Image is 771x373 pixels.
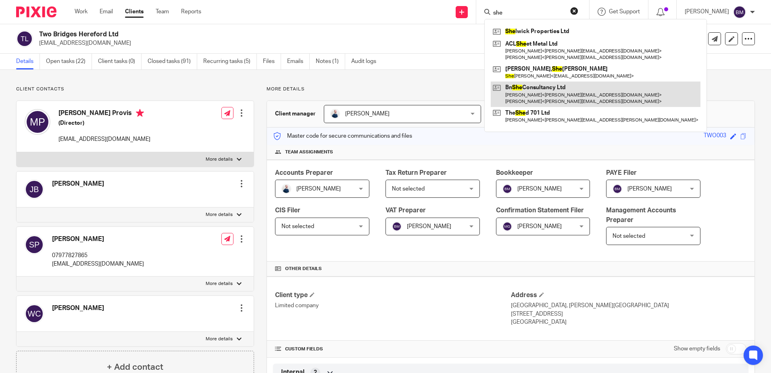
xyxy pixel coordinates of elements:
span: Other details [285,266,322,272]
p: Master code for secure communications and files [273,132,412,140]
h4: [PERSON_NAME] [52,180,104,188]
input: Search [492,10,565,17]
label: Show empty fields [674,345,720,353]
p: Client contacts [16,86,254,92]
a: Team [156,8,169,16]
a: Details [16,54,40,69]
h4: Address [511,291,746,300]
a: Clients [125,8,144,16]
a: Client tasks (0) [98,54,142,69]
h3: Client manager [275,110,316,118]
a: Files [263,54,281,69]
button: Clear [570,7,578,15]
span: VAT Preparer [385,207,426,214]
p: [EMAIL_ADDRESS][DOMAIN_NAME] [52,260,144,268]
img: svg%3E [502,222,512,231]
a: Recurring tasks (5) [203,54,257,69]
span: [PERSON_NAME] [517,186,562,192]
img: MC_T&CO-3.jpg [330,109,340,119]
span: Management Accounts Preparer [606,207,676,223]
img: svg%3E [25,109,50,135]
p: Limited company [275,302,511,310]
span: CIS Filer [275,207,300,214]
p: [GEOGRAPHIC_DATA] [511,318,746,326]
h4: [PERSON_NAME] [52,235,144,243]
span: Accounts Preparer [275,170,333,176]
span: Get Support [609,9,640,15]
span: Not selected [613,233,645,239]
img: svg%3E [25,180,44,199]
span: Tax Return Preparer [385,170,447,176]
p: [EMAIL_ADDRESS][DOMAIN_NAME] [58,135,150,143]
span: Bookkeeper [496,170,533,176]
span: PAYE Filer [606,170,637,176]
a: Work [75,8,88,16]
p: More details [206,212,233,218]
span: Not selected [281,224,314,229]
span: Team assignments [285,149,333,155]
img: svg%3E [25,235,44,254]
span: [PERSON_NAME] [407,224,451,229]
span: [PERSON_NAME] [345,111,390,117]
h4: [PERSON_NAME] [52,304,104,312]
img: Pixie [16,6,56,17]
a: Closed tasks (91) [148,54,197,69]
img: MC_T&CO-3.jpg [281,184,291,194]
span: [PERSON_NAME] [517,224,562,229]
span: [PERSON_NAME] [296,186,341,192]
div: TWO003 [704,132,726,141]
span: Confirmation Statement Filer [496,207,584,214]
img: svg%3E [733,6,746,19]
img: svg%3E [613,184,622,194]
p: [PERSON_NAME] [685,8,729,16]
a: Emails [287,54,310,69]
i: Primary [136,109,144,117]
p: More details [206,336,233,342]
p: More details [206,156,233,163]
a: Email [100,8,113,16]
h4: [PERSON_NAME] Provis [58,109,150,119]
img: svg%3E [16,30,33,47]
p: [GEOGRAPHIC_DATA], [PERSON_NAME][GEOGRAPHIC_DATA] [511,302,746,310]
a: Open tasks (22) [46,54,92,69]
span: Not selected [392,186,425,192]
h4: CUSTOM FIELDS [275,346,511,352]
p: 07977827865 [52,251,144,260]
h2: Two Bridges Hereford Ltd [39,30,524,39]
h4: Client type [275,291,511,300]
a: Audit logs [351,54,382,69]
img: svg%3E [25,304,44,323]
h5: (Director) [58,119,150,127]
p: [EMAIL_ADDRESS][DOMAIN_NAME] [39,39,645,47]
span: [PERSON_NAME] [627,186,672,192]
p: More details [206,281,233,287]
p: More details [267,86,755,92]
a: Notes (1) [316,54,345,69]
img: svg%3E [502,184,512,194]
p: [STREET_ADDRESS] [511,310,746,318]
a: Reports [181,8,201,16]
img: svg%3E [392,222,402,231]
